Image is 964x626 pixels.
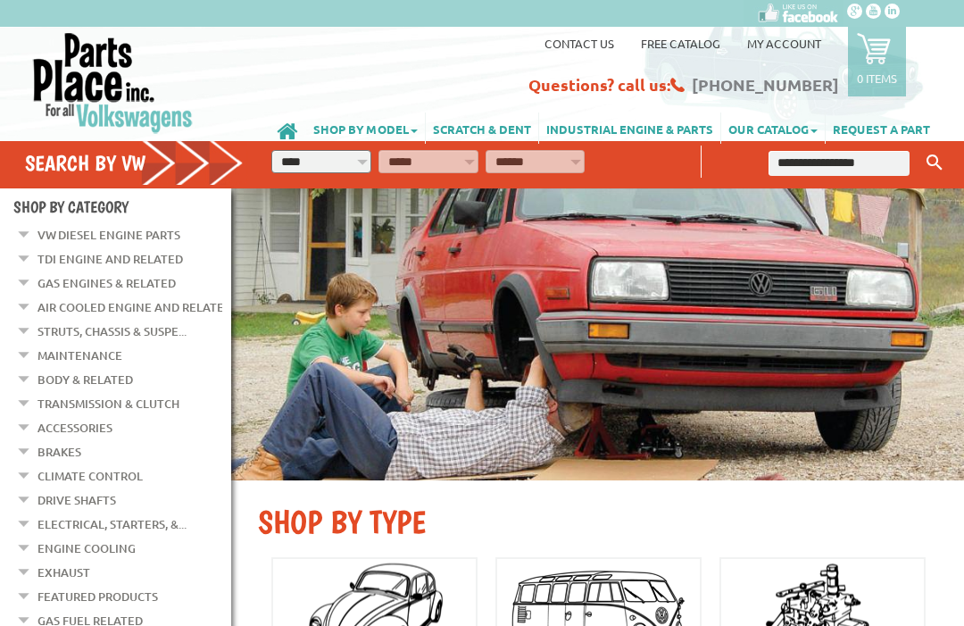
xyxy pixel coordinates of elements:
[31,31,195,134] img: Parts Place Inc!
[37,223,180,246] a: VW Diesel Engine Parts
[13,197,231,216] h4: Shop By Category
[37,585,158,608] a: Featured Products
[857,71,897,86] p: 0 items
[544,36,614,51] a: Contact us
[641,36,720,51] a: Free Catalog
[37,368,133,391] a: Body & Related
[37,320,187,343] a: Struts, Chassis & Suspe...
[37,561,90,584] a: Exhaust
[25,150,244,176] h4: Search by VW
[37,537,136,560] a: Engine Cooling
[37,488,116,512] a: Drive Shafts
[826,113,937,144] a: REQUEST A PART
[231,188,964,480] img: First slide [900x500]
[721,113,825,144] a: OUR CATALOG
[747,36,821,51] a: My Account
[921,148,948,178] button: Keyword Search
[426,113,538,144] a: SCRATCH & DENT
[37,392,179,415] a: Transmission & Clutch
[37,296,232,319] a: Air Cooled Engine and Related
[37,464,143,488] a: Climate Control
[848,27,906,96] a: 0 items
[37,271,176,295] a: Gas Engines & Related
[306,113,425,144] a: SHOP BY MODEL
[37,416,112,439] a: Accessories
[37,440,81,463] a: Brakes
[539,113,720,144] a: INDUSTRIAL ENGINE & PARTS
[37,247,183,271] a: TDI Engine and Related
[37,513,187,536] a: Electrical, Starters, &...
[258,503,937,541] h2: SHOP BY TYPE
[37,344,122,367] a: Maintenance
